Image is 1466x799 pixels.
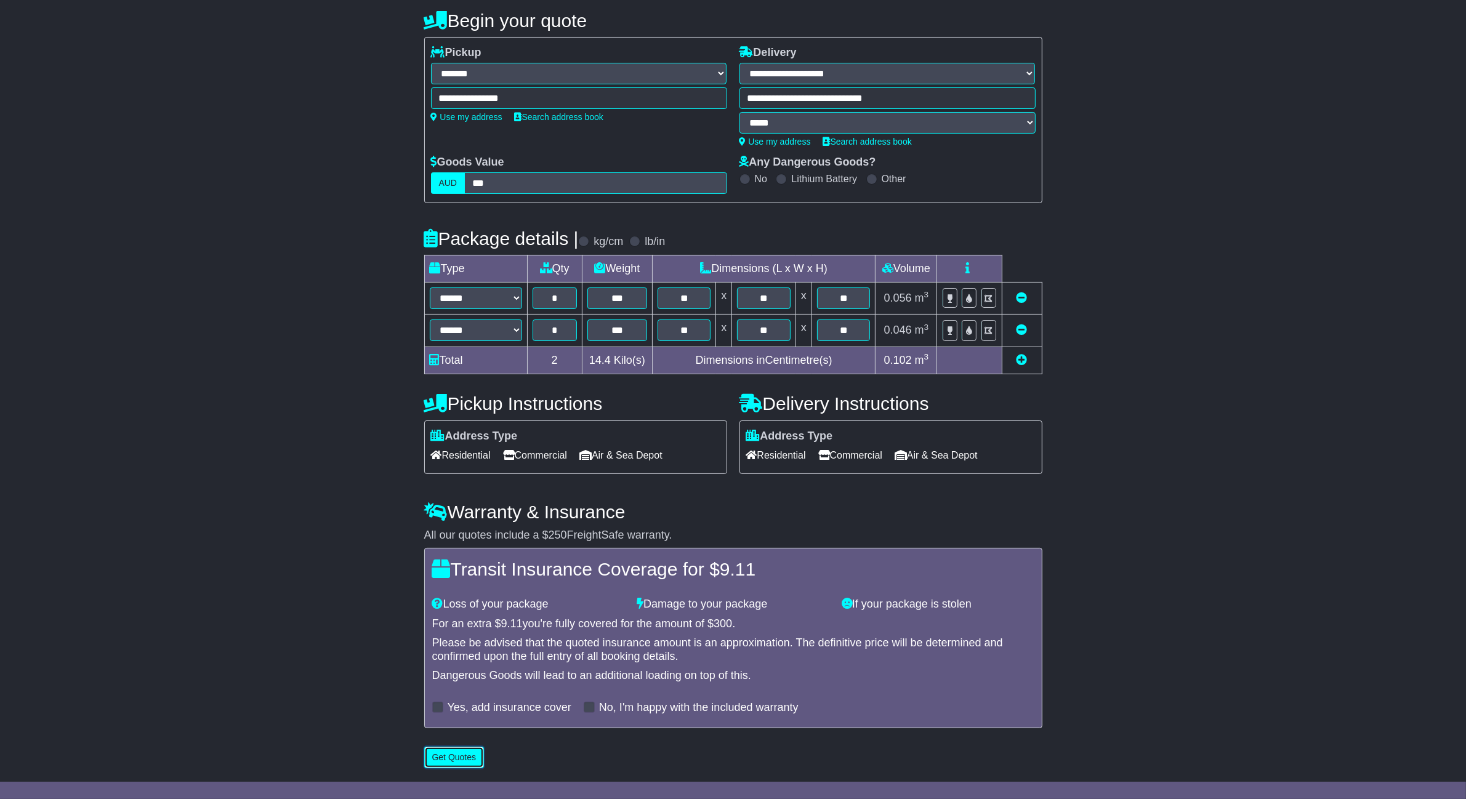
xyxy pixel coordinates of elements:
[630,598,836,611] div: Damage to your package
[716,283,732,315] td: x
[448,701,571,715] label: Yes, add insurance cover
[432,636,1034,663] div: Please be advised that the quoted insurance amount is an approximation. The definitive price will...
[503,446,567,465] span: Commercial
[424,393,727,414] h4: Pickup Instructions
[515,112,603,122] a: Search address book
[431,156,504,169] label: Goods Value
[791,173,857,185] label: Lithium Battery
[424,255,527,283] td: Type
[746,430,833,443] label: Address Type
[431,172,465,194] label: AUD
[915,324,929,336] span: m
[876,255,937,283] td: Volume
[527,347,582,374] td: 2
[431,112,502,122] a: Use my address
[823,137,912,147] a: Search address book
[432,669,1034,683] div: Dangerous Goods will lead to an additional loading on top of this.
[716,315,732,347] td: x
[884,292,912,304] span: 0.056
[739,393,1042,414] h4: Delivery Instructions
[924,290,929,299] sup: 3
[746,446,806,465] span: Residential
[884,324,912,336] span: 0.046
[924,323,929,332] sup: 3
[795,315,812,347] td: x
[424,347,527,374] td: Total
[884,354,912,366] span: 0.102
[527,255,582,283] td: Qty
[836,598,1041,611] div: If your package is stolen
[424,529,1042,542] div: All our quotes include a $ FreightSafe warranty.
[895,446,978,465] span: Air & Sea Depot
[915,354,929,366] span: m
[739,137,811,147] a: Use my address
[1017,324,1028,336] a: Remove this item
[424,10,1042,31] h4: Begin your quote
[424,502,1042,522] h4: Warranty & Insurance
[426,598,631,611] div: Loss of your package
[714,617,732,630] span: 300
[432,617,1034,631] div: For an extra $ you're fully covered for the amount of $ .
[924,352,929,361] sup: 3
[739,46,797,60] label: Delivery
[645,235,665,249] label: lb/in
[652,255,876,283] td: Dimensions (L x W x H)
[432,559,1034,579] h4: Transit Insurance Coverage for $
[549,529,567,541] span: 250
[599,701,799,715] label: No, I'm happy with the included warranty
[579,446,663,465] span: Air & Sea Depot
[652,347,876,374] td: Dimensions in Centimetre(s)
[915,292,929,304] span: m
[1017,292,1028,304] a: Remove this item
[1017,354,1028,366] a: Add new item
[795,283,812,315] td: x
[755,173,767,185] label: No
[431,430,518,443] label: Address Type
[818,446,882,465] span: Commercial
[582,255,652,283] td: Weight
[501,617,523,630] span: 9.11
[431,446,491,465] span: Residential
[739,156,876,169] label: Any Dangerous Goods?
[582,347,652,374] td: Kilo(s)
[431,46,481,60] label: Pickup
[594,235,623,249] label: kg/cm
[424,747,485,768] button: Get Quotes
[589,354,611,366] span: 14.4
[424,228,579,249] h4: Package details |
[882,173,906,185] label: Other
[720,559,755,579] span: 9.11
